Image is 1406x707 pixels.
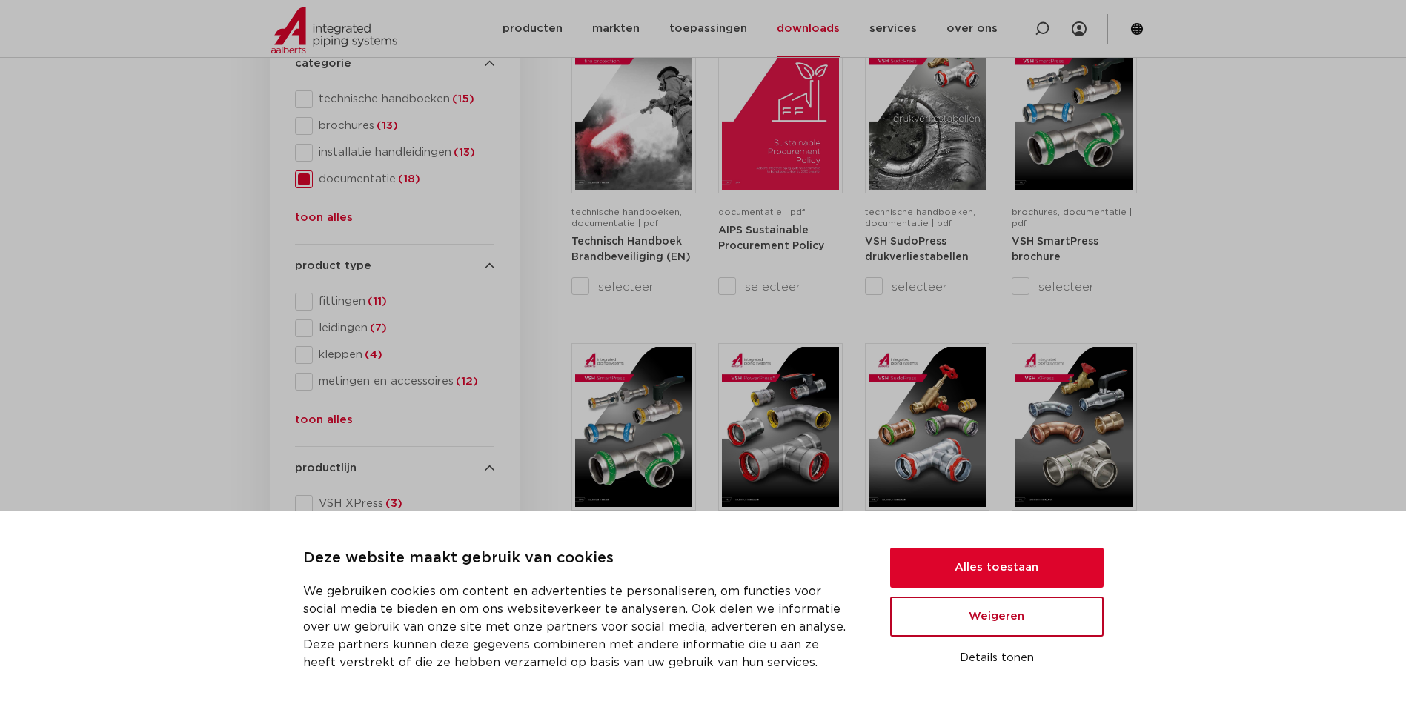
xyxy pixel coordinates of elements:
[313,145,494,160] span: installatie handleidingen
[313,119,494,133] span: brochures
[362,349,382,360] span: (4)
[295,55,494,73] h4: categorie
[865,278,989,296] label: selecteer
[295,495,494,513] div: VSH XPress(3)
[571,236,691,263] a: Technisch Handboek Brandbeveiliging (EN)
[295,346,494,364] div: kleppen(4)
[374,120,398,131] span: (13)
[295,117,494,135] div: brochures(13)
[571,208,682,228] span: technische handboeken, documentatie | pdf
[451,147,475,158] span: (13)
[890,597,1104,637] button: Weigeren
[890,548,1104,588] button: Alles toestaan
[383,498,402,509] span: (3)
[295,293,494,311] div: fittingen(11)
[313,294,494,309] span: fittingen
[295,90,494,108] div: technische handboeken(15)
[865,208,975,228] span: technische handboeken, documentatie | pdf
[722,30,839,190] img: Aips_A4Sustainable-Procurement-Policy_5011446_EN-pdf.jpg
[295,257,494,275] h4: product type
[718,225,824,252] a: AIPS Sustainable Procurement Policy
[575,30,692,190] img: FireProtection_A4TM_5007915_2025_2.0_EN-pdf.jpg
[454,376,478,387] span: (12)
[1012,208,1132,228] span: brochures, documentatie | pdf
[313,374,494,389] span: metingen en accessoires
[869,30,986,190] img: VSH-SudoPress_A4PLT_5007706_2024-2.0_NL-pdf.jpg
[1012,278,1136,296] label: selecteer
[575,347,692,507] img: VSH-SmartPress_A4TM_5009301_2023_2.0-EN-pdf.jpg
[1072,13,1087,45] div: my IPS
[295,373,494,391] div: metingen en accessoires(12)
[722,347,839,507] img: VSH-PowerPress_A4TM_5008817_2024_3.1_NL-pdf.jpg
[365,296,387,307] span: (11)
[295,170,494,188] div: documentatie(18)
[313,172,494,187] span: documentatie
[869,347,986,507] img: VSH-SudoPress_A4TM_5001604-2023-3.0_NL-pdf.jpg
[303,547,855,571] p: Deze website maakt gebruik van cookies
[313,321,494,336] span: leidingen
[313,497,494,511] span: VSH XPress
[303,582,855,671] p: We gebruiken cookies om content en advertenties te personaliseren, om functies voor social media ...
[295,144,494,162] div: installatie handleidingen(13)
[295,411,353,435] button: toon alles
[368,322,387,333] span: (7)
[313,92,494,107] span: technische handboeken
[313,348,494,362] span: kleppen
[718,278,843,296] label: selecteer
[1015,30,1133,190] img: VSH-SmartPress_A4Brochure-5008016-2023_2.0_NL-pdf.jpg
[295,319,494,337] div: leidingen(7)
[450,93,474,104] span: (15)
[396,173,420,185] span: (18)
[295,459,494,477] h4: productlijn
[890,645,1104,671] button: Details tonen
[1012,236,1098,263] a: VSH SmartPress brochure
[718,208,805,216] span: documentatie | pdf
[571,278,696,296] label: selecteer
[1015,347,1133,507] img: VSH-XPress_A4TM_5008762_2025_4.1_NL-pdf.jpg
[295,209,353,233] button: toon alles
[865,236,969,263] a: VSH SudoPress drukverliestabellen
